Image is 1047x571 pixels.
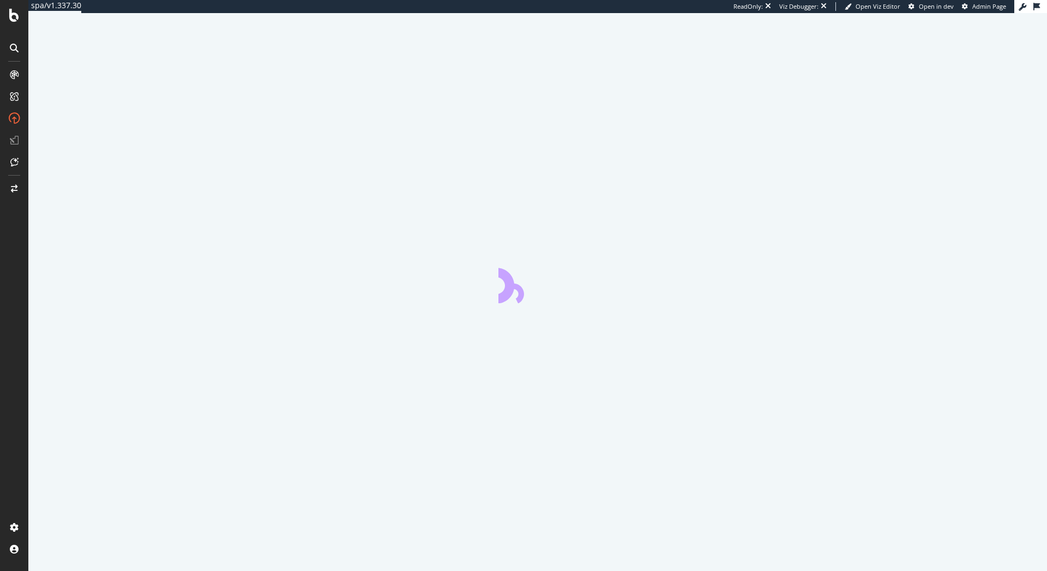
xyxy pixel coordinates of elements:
[908,2,954,11] a: Open in dev
[498,264,577,303] div: animation
[962,2,1006,11] a: Admin Page
[845,2,900,11] a: Open Viz Editor
[733,2,763,11] div: ReadOnly:
[972,2,1006,10] span: Admin Page
[856,2,900,10] span: Open Viz Editor
[919,2,954,10] span: Open in dev
[779,2,819,11] div: Viz Debugger:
